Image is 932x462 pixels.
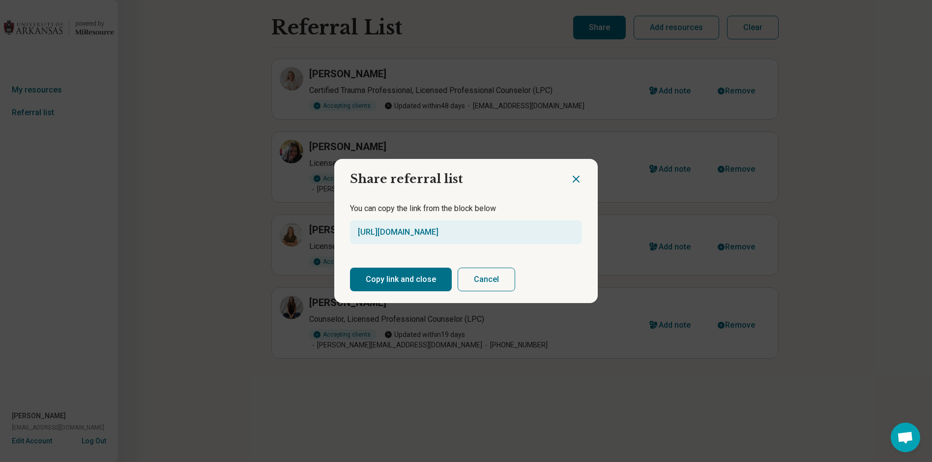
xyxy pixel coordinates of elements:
[350,203,582,215] p: You can copy the link from the block below
[570,173,582,185] button: Close dialog
[334,159,570,191] h2: Share referral list
[350,268,452,291] button: Copy link and close
[458,268,515,291] button: Cancel
[358,227,438,237] a: [URL][DOMAIN_NAME]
